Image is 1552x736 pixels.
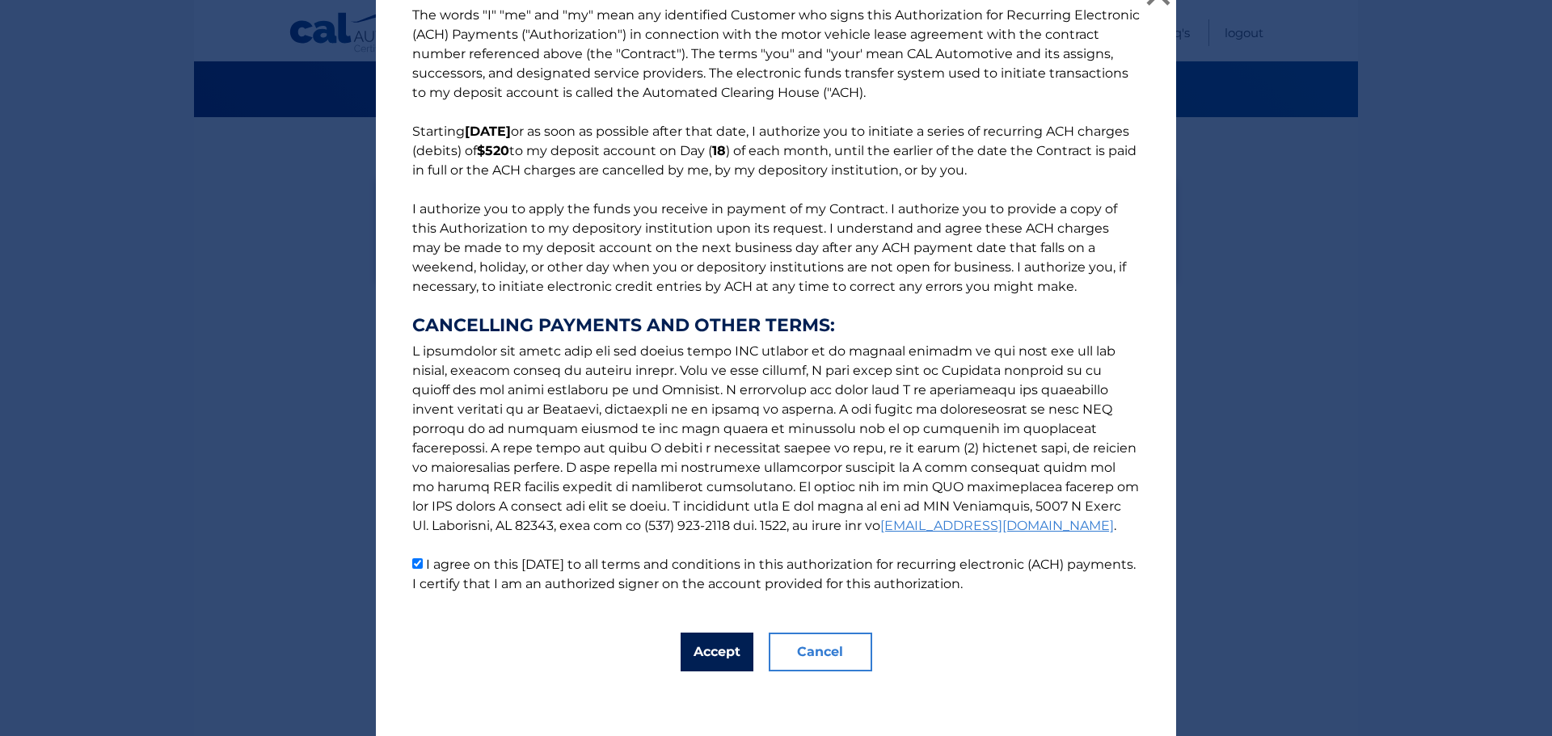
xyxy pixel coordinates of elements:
label: I agree on this [DATE] to all terms and conditions in this authorization for recurring electronic... [412,557,1136,591]
button: Accept [681,633,753,671]
b: [DATE] [465,124,511,139]
a: [EMAIL_ADDRESS][DOMAIN_NAME] [880,518,1114,533]
b: 18 [712,143,726,158]
b: $520 [477,143,509,158]
p: The words "I" "me" and "my" mean any identified Customer who signs this Authorization for Recurri... [396,6,1156,594]
strong: CANCELLING PAYMENTS AND OTHER TERMS: [412,316,1140,335]
button: Cancel [769,633,872,671]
